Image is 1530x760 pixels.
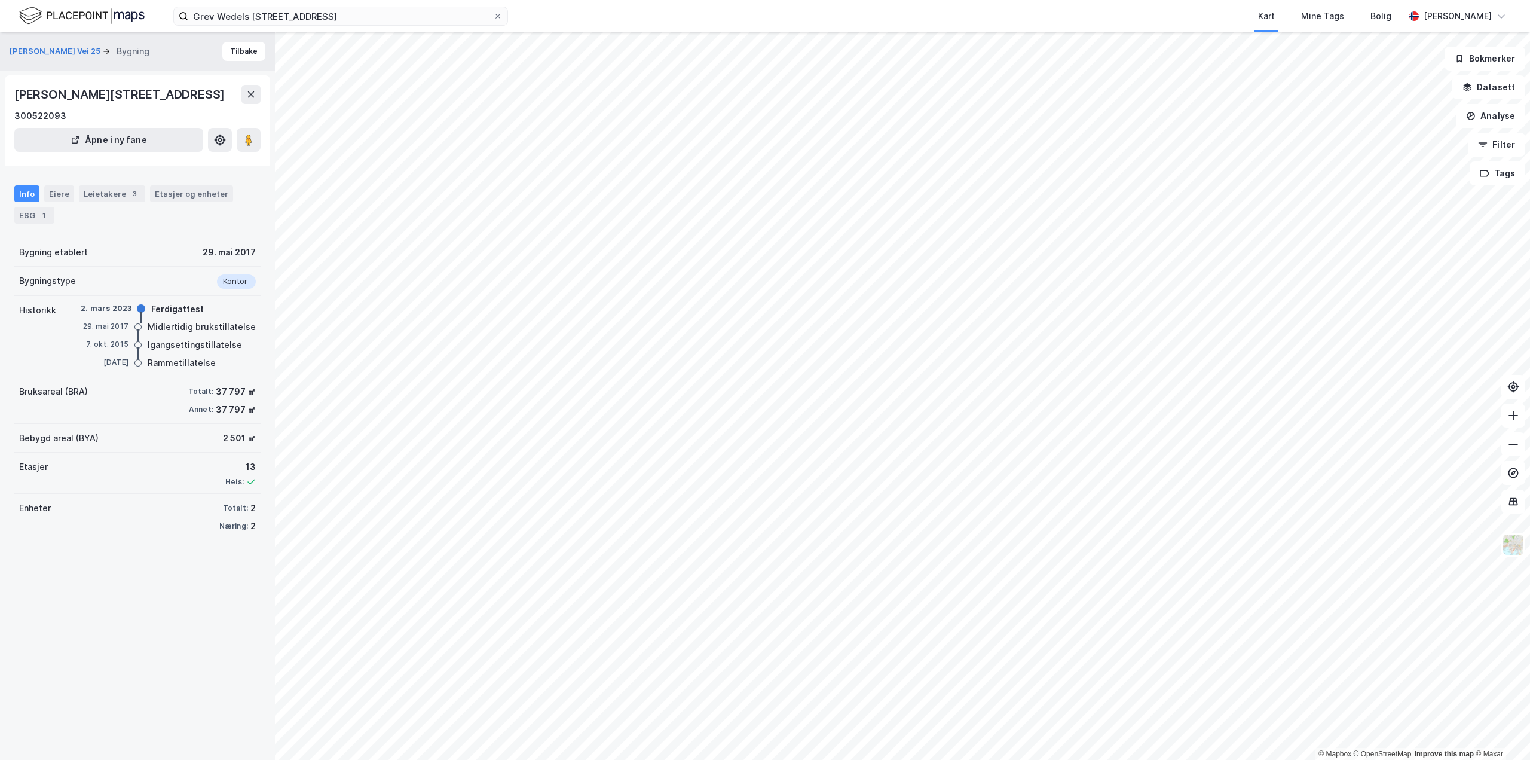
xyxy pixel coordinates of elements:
[44,185,74,202] div: Eiere
[14,128,203,152] button: Åpne i ny fane
[1452,75,1525,99] button: Datasett
[223,431,256,445] div: 2 501 ㎡
[81,303,131,314] div: 2. mars 2023
[1502,533,1525,556] img: Z
[14,185,39,202] div: Info
[1424,9,1492,23] div: [PERSON_NAME]
[1468,133,1525,157] button: Filter
[1370,9,1391,23] div: Bolig
[216,402,256,417] div: 37 797 ㎡
[14,85,227,104] div: [PERSON_NAME][STREET_ADDRESS]
[219,521,248,531] div: Næring:
[10,45,103,57] button: [PERSON_NAME] Vei 25
[222,42,265,61] button: Tilbake
[19,431,99,445] div: Bebygd areal (BYA)
[223,503,248,513] div: Totalt:
[128,188,140,200] div: 3
[225,477,244,487] div: Heis:
[1445,47,1525,71] button: Bokmerker
[1258,9,1275,23] div: Kart
[189,405,213,414] div: Annet:
[148,320,256,334] div: Midlertidig brukstillatelse
[250,501,256,515] div: 2
[1456,104,1525,128] button: Analyse
[216,384,256,399] div: 37 797 ㎡
[79,185,145,202] div: Leietakere
[151,302,204,316] div: Ferdigattest
[19,245,88,260] div: Bygning etablert
[19,274,76,288] div: Bygningstype
[225,460,256,474] div: 13
[19,5,145,26] img: logo.f888ab2527a4732fd821a326f86c7f29.svg
[203,245,256,260] div: 29. mai 2017
[148,356,216,370] div: Rammetillatelse
[1318,750,1351,758] a: Mapbox
[81,339,128,350] div: 7. okt. 2015
[1301,9,1344,23] div: Mine Tags
[1354,750,1412,758] a: OpenStreetMap
[81,357,128,368] div: [DATE]
[1470,703,1530,760] iframe: Chat Widget
[14,109,66,123] div: 300522093
[250,519,256,533] div: 2
[19,501,51,515] div: Enheter
[148,338,242,352] div: Igangsettingstillatelse
[188,7,493,25] input: Søk på adresse, matrikkel, gårdeiere, leietakere eller personer
[14,207,54,224] div: ESG
[1470,161,1525,185] button: Tags
[19,384,88,399] div: Bruksareal (BRA)
[38,209,50,221] div: 1
[155,188,228,199] div: Etasjer og enheter
[117,44,149,59] div: Bygning
[1415,750,1474,758] a: Improve this map
[19,303,56,318] div: Historikk
[188,387,213,396] div: Totalt:
[81,321,128,332] div: 29. mai 2017
[19,460,48,474] div: Etasjer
